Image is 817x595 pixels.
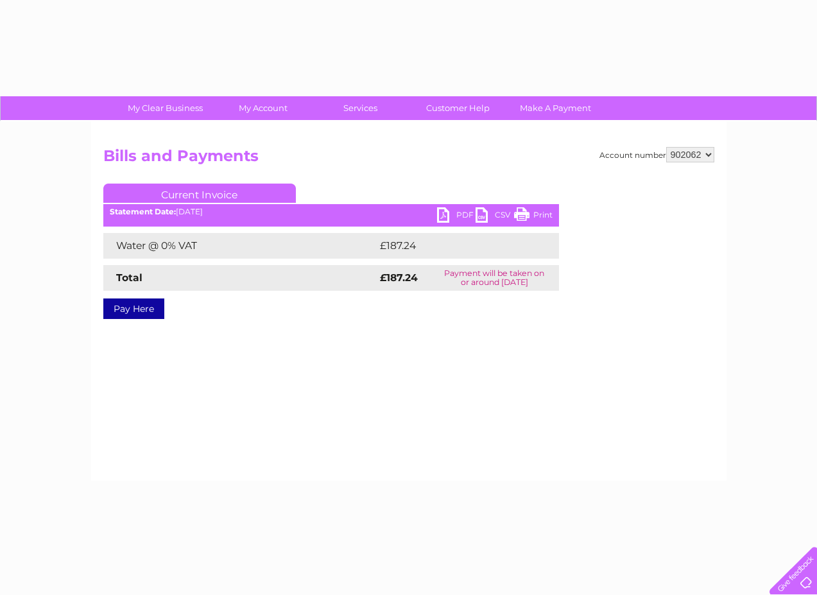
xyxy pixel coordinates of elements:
[210,96,316,120] a: My Account
[103,147,714,171] h2: Bills and Payments
[430,265,559,291] td: Payment will be taken on or around [DATE]
[437,207,476,226] a: PDF
[405,96,511,120] a: Customer Help
[599,147,714,162] div: Account number
[380,272,418,284] strong: £187.24
[103,207,559,216] div: [DATE]
[116,272,142,284] strong: Total
[110,207,176,216] b: Statement Date:
[514,207,553,226] a: Print
[476,207,514,226] a: CSV
[307,96,413,120] a: Services
[103,184,296,203] a: Current Invoice
[112,96,218,120] a: My Clear Business
[103,233,377,259] td: Water @ 0% VAT
[377,233,535,259] td: £187.24
[503,96,608,120] a: Make A Payment
[103,298,164,319] a: Pay Here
